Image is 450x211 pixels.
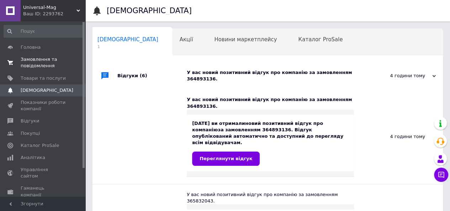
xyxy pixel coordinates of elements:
[192,121,323,132] b: новий позитивний відгук про компанію
[21,118,39,124] span: Відгуки
[21,167,66,179] span: Управління сайтом
[21,87,73,94] span: [DEMOGRAPHIC_DATA]
[192,152,260,166] a: Переглянути відгук
[187,96,354,109] div: У вас новий позитивний відгук про компанію за замовленням 364893136.
[140,73,147,78] span: (6)
[21,99,66,112] span: Показники роботи компанії
[107,6,192,15] h1: [DEMOGRAPHIC_DATA]
[21,130,40,137] span: Покупці
[192,120,349,166] div: [DATE] ви отримали за замовленням 364893136. Відгук опублікований автоматично та доступний до пер...
[4,25,84,38] input: Пошук
[187,191,354,204] div: У вас новий позитивний відгук про компанію за замовленням 365832043.
[117,62,187,89] div: Відгуки
[21,44,41,51] span: Головна
[354,89,443,184] div: 4 години тому
[187,69,365,82] div: У вас новий позитивний відгук про компанію за замовленням 364893136.
[200,156,252,161] span: Переглянути відгук
[21,185,66,198] span: Гаманець компанії
[23,4,76,11] span: Universal-Mag
[298,36,343,43] span: Каталог ProSale
[21,154,45,161] span: Аналітика
[214,36,277,43] span: Новини маркетплейсу
[97,36,158,43] span: [DEMOGRAPHIC_DATA]
[21,75,66,81] span: Товари та послуги
[365,73,436,79] div: 4 години тому
[21,56,66,69] span: Замовлення та повідомлення
[97,44,158,49] span: 1
[23,11,85,17] div: Ваш ID: 2293762
[434,168,448,182] button: Чат з покупцем
[21,142,59,149] span: Каталог ProSale
[180,36,193,43] span: Акції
